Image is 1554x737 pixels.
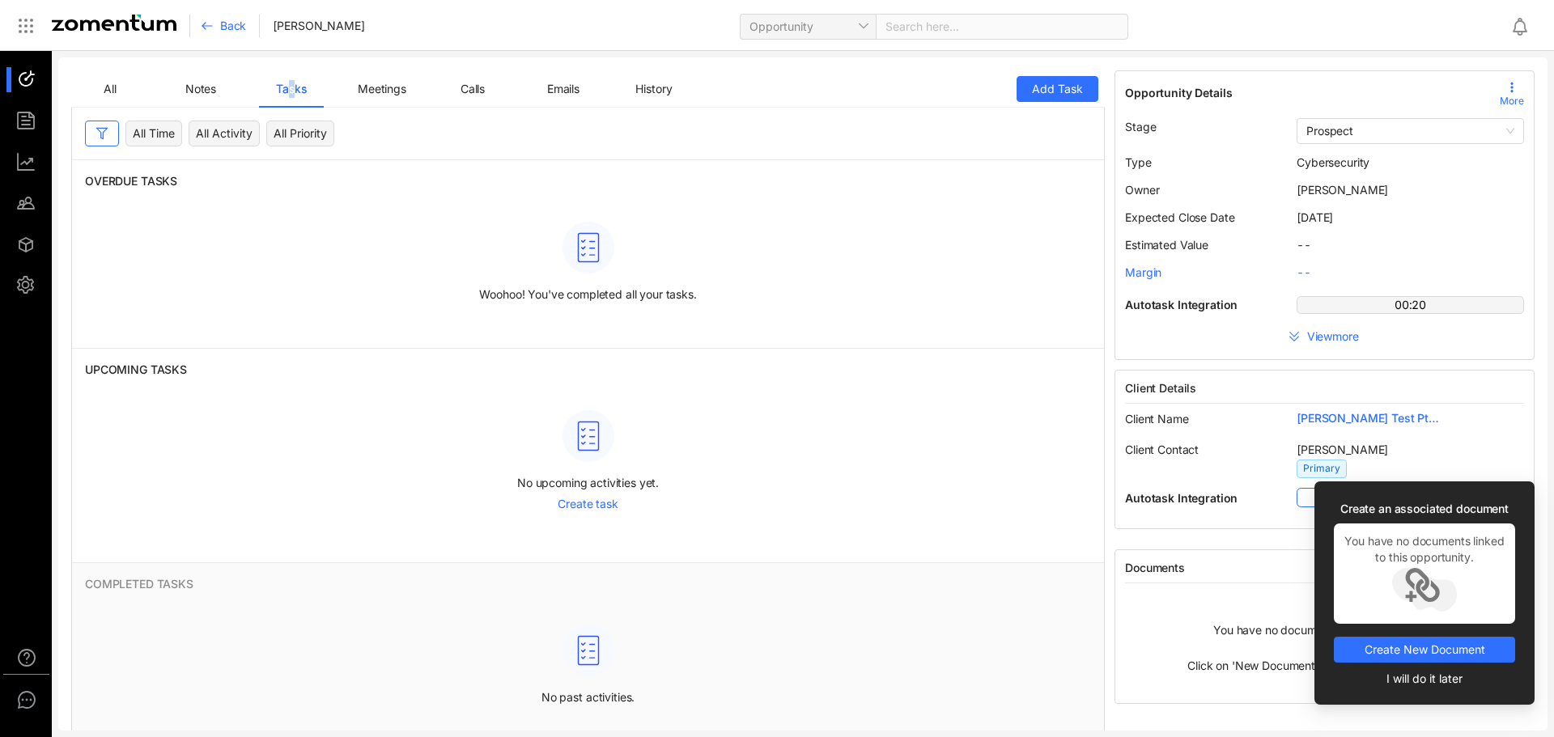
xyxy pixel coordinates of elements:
[1187,658,1462,674] span: Click on 'New Document' button to create a new one
[1125,265,1161,279] span: Margin
[220,18,246,34] span: Back
[85,576,1104,592] span: COMPLETED TASKS
[52,15,176,31] img: Zomentum Logo
[125,121,182,146] div: All Time
[1125,380,1524,396] span: Client Details
[1032,80,1083,98] span: Add Task
[1213,622,1436,638] span: You have no document linked to this client.
[1334,637,1515,663] button: Create New Document
[1386,670,1463,688] span: I will do it later
[1297,415,1442,429] a: [PERSON_NAME] Test Pty Ltd
[1365,641,1485,659] span: Create New Document
[517,475,659,491] span: No upcoming activities yet.
[358,82,406,95] span: Meetings
[1017,76,1098,102] button: Add Task
[85,173,1104,189] span: OVERDUE TASKS
[185,82,216,95] span: Notes
[1297,155,1369,169] span: Cybersecurity
[273,18,364,34] span: [PERSON_NAME]
[1334,666,1515,692] button: I will do it later
[542,491,633,517] button: Create task
[1297,410,1442,426] span: [PERSON_NAME] Test Pty Ltd
[541,689,635,705] span: No past activities.
[749,15,867,39] span: Opportunity
[85,362,1104,378] span: UPCOMING TASKS
[1334,501,1515,517] span: Create an associated document
[1297,265,1311,279] span: --
[1297,238,1311,252] span: --
[1297,210,1333,224] span: [DATE]
[1125,297,1284,313] span: Autotask Integration
[1125,120,1156,133] span: Stage
[558,496,618,512] span: Create task
[1344,533,1505,565] span: You have no documents linked to this opportunity.
[1125,183,1159,197] span: Owner
[1125,443,1199,456] span: Client Contact
[1125,155,1151,169] span: Type
[1125,490,1284,506] span: Autotask Integration
[266,121,334,146] div: All Priority
[461,82,485,95] span: Calls
[1297,460,1347,478] span: Primary
[635,82,672,95] span: History
[1125,560,1185,576] span: Documents
[1125,324,1524,349] button: Viewmore
[104,82,117,95] span: All
[1510,7,1543,44] div: Notifications
[547,82,580,95] span: Emails
[189,121,260,146] div: All Activity
[1125,412,1188,426] span: Client Name
[276,82,306,95] span: Tasks
[1125,85,1232,101] span: Opportunity Details
[1500,94,1524,108] span: More
[1297,296,1524,314] button: 00:20
[1297,443,1388,456] span: [PERSON_NAME]
[1297,183,1388,197] span: [PERSON_NAME]
[1306,123,1353,139] span: Prospect
[1297,488,1524,507] button: View Client
[1307,328,1362,345] span: View more
[1125,238,1208,252] span: Estimated Value
[479,286,696,303] span: Woohoo! You've completed all your tasks.
[1125,210,1234,224] span: Expected Close Date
